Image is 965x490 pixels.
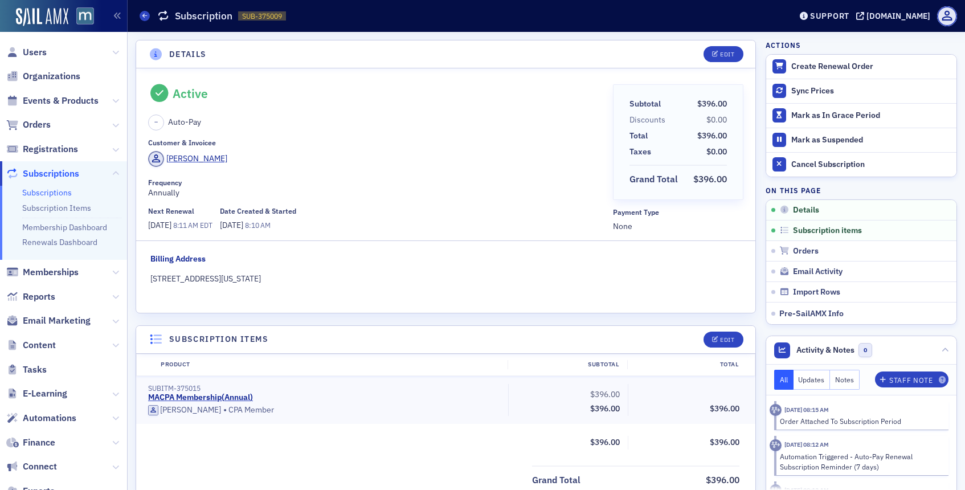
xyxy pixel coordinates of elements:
span: Email Activity [793,267,843,277]
a: Users [6,46,47,59]
div: Mark as In Grace Period [791,111,951,121]
div: Edit [720,51,734,58]
span: $396.00 [693,173,727,185]
span: E-Learning [23,387,67,400]
div: Edit [720,337,734,343]
span: Auto-Pay [168,116,201,128]
a: MACPA Membership(Annual) [148,393,253,403]
div: Mark as Suspended [791,135,951,145]
time: 7/9/2025 08:12 AM [784,440,829,448]
div: Billing Address [150,253,206,265]
span: 8:10 AM [245,220,270,230]
button: Edit [704,332,743,348]
button: Create Renewal Order [766,55,956,79]
span: $396.00 [590,389,620,399]
a: Renewals Dashboard [22,237,97,247]
div: Annually [148,178,605,199]
span: EDT [198,220,212,230]
button: [DOMAIN_NAME] [856,12,934,20]
div: Frequency [148,178,182,187]
span: Email Marketing [23,315,91,327]
div: Activity [770,404,782,416]
a: Subscriptions [6,168,79,180]
span: $396.00 [697,130,727,141]
div: [PERSON_NAME] [160,405,221,415]
span: Pre-SailAMX Info [779,308,844,318]
span: • [223,405,227,416]
div: Product [153,360,508,369]
div: SUBITM-375015 [148,384,500,393]
span: [DATE] [220,220,245,230]
span: Finance [23,436,55,449]
span: Activity & Notes [796,344,854,356]
div: Cancel Subscription [791,160,951,170]
time: 7/16/2025 08:15 AM [784,406,829,414]
span: $396.00 [590,403,620,414]
a: View Homepage [68,7,94,27]
span: Details [793,205,819,215]
a: Subscription Items [22,203,91,213]
a: Connect [6,460,57,473]
div: Grand Total [532,473,580,487]
span: Content [23,339,56,352]
a: Reports [6,291,55,303]
div: [PERSON_NAME] [166,153,227,165]
a: Finance [6,436,55,449]
span: 0 [858,343,873,357]
span: None [613,220,743,232]
span: $396.00 [710,403,739,414]
div: Total [629,130,648,142]
div: CPA Member [148,405,500,416]
span: Grand Total [629,173,682,186]
a: Memberships [6,266,79,279]
span: $396.00 [710,437,739,447]
div: Discounts [629,114,665,126]
div: Taxes [629,146,651,158]
a: Tasks [6,364,47,376]
span: Users [23,46,47,59]
a: E-Learning [6,387,67,400]
button: Notes [830,370,860,390]
span: Grand Total [532,473,584,487]
span: Discounts [629,114,669,126]
span: $0.00 [706,146,727,157]
span: Subscription items [793,226,862,236]
div: Order Attached To Subscription Period [780,416,941,426]
h4: On this page [766,185,957,195]
div: Payment Type [613,208,659,217]
button: Mark as Suspended [766,128,956,152]
span: [DATE] [148,220,173,230]
a: Orders [6,119,51,131]
button: Cancel Subscription [766,152,956,177]
span: Orders [23,119,51,131]
span: Automations [23,412,76,424]
button: All [774,370,794,390]
div: Grand Total [629,173,678,186]
span: $396.00 [697,99,727,109]
div: Total [627,360,747,369]
span: Tasks [23,364,47,376]
div: Support [810,11,849,21]
div: Create Renewal Order [791,62,951,72]
span: Import Rows [793,287,840,297]
span: Events & Products [23,95,99,107]
span: $396.00 [706,474,739,485]
span: Organizations [23,70,80,83]
a: Organizations [6,70,80,83]
a: Events & Products [6,95,99,107]
img: SailAMX [76,7,94,25]
span: Reports [23,291,55,303]
div: Active [173,86,208,101]
a: [PERSON_NAME] [148,151,227,167]
a: Content [6,339,56,352]
button: Updates [794,370,831,390]
img: SailAMX [16,8,68,26]
span: $396.00 [590,437,620,447]
div: Customer & Invoicee [148,138,216,147]
h4: Details [169,48,207,60]
h4: Subscription items [169,333,268,345]
div: [STREET_ADDRESS][US_STATE] [150,273,742,285]
button: Staff Note [875,371,948,387]
span: Profile [937,6,957,26]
